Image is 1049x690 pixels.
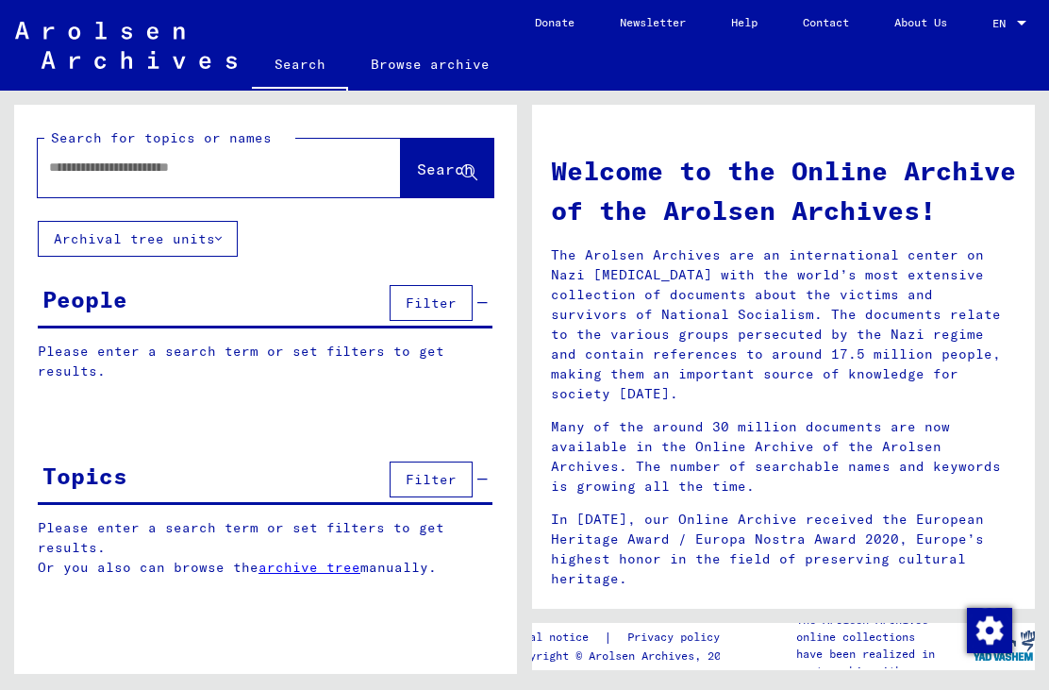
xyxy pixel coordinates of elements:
[551,417,1016,496] p: Many of the around 30 million documents are now available in the Online Archive of the Arolsen Ar...
[551,151,1016,230] h1: Welcome to the Online Archive of the Arolsen Archives!
[406,295,457,311] span: Filter
[38,221,238,257] button: Archival tree units
[417,160,474,178] span: Search
[258,559,360,576] a: archive tree
[38,342,492,381] p: Please enter a search term or set filters to get results.
[15,22,237,69] img: Arolsen_neg.svg
[42,282,127,316] div: People
[612,628,742,648] a: Privacy policy
[551,245,1016,404] p: The Arolsen Archives are an international center on Nazi [MEDICAL_DATA] with the world’s most ext...
[967,608,1012,653] img: Change consent
[796,612,972,646] p: The Arolsen Archives online collections
[42,459,127,493] div: Topics
[38,518,493,578] p: Please enter a search term or set filters to get results. Or you also can browse the manually.
[509,648,742,665] p: Copyright © Arolsen Archives, 2021
[796,646,972,680] p: have been realized in partnership with
[348,42,512,87] a: Browse archive
[390,285,473,321] button: Filter
[252,42,348,91] a: Search
[401,139,493,197] button: Search
[551,510,1016,589] p: In [DATE], our Online Archive received the European Heritage Award / Europa Nostra Award 2020, Eu...
[390,462,473,497] button: Filter
[992,17,1013,30] span: EN
[509,628,604,648] a: Legal notice
[406,471,457,488] span: Filter
[509,628,742,648] div: |
[51,129,272,146] mat-label: Search for topics or names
